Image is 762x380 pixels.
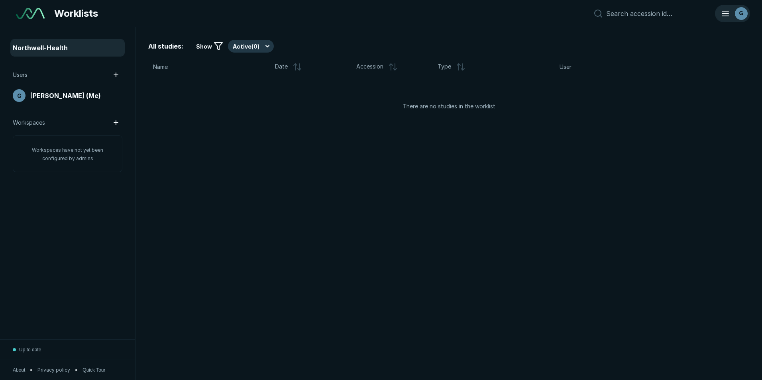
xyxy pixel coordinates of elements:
[403,102,495,111] span: There are no studies in the worklist
[32,147,103,161] span: Workspaces have not yet been configured by admins
[606,10,711,18] input: Search accession id…
[17,92,22,100] span: G
[13,89,26,102] div: avatar-name
[82,366,105,374] button: Quick Tour
[356,62,383,72] span: Accession
[275,62,288,72] span: Date
[75,366,78,374] span: •
[716,6,749,22] button: avatar-name
[13,118,45,127] span: Workspaces
[30,91,101,100] span: [PERSON_NAME] (Me)
[735,7,748,20] div: avatar-name
[19,346,41,353] span: Up to date
[37,366,70,374] a: Privacy policy
[30,366,33,374] span: •
[228,40,274,53] button: Active(0)
[560,63,571,71] span: User
[438,62,451,72] span: Type
[153,63,168,71] span: Name
[13,71,27,79] span: Users
[13,340,41,360] button: Up to date
[13,5,48,22] a: See-Mode Logo
[196,42,212,51] span: Show
[11,40,124,56] a: Northwell-Health
[13,43,68,53] span: Northwell-Health
[739,9,744,18] span: G
[54,6,98,21] span: Worklists
[11,88,124,104] a: avatar-name[PERSON_NAME] (Me)
[148,41,183,51] span: All studies:
[13,366,25,374] button: About
[16,8,45,19] img: See-Mode Logo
